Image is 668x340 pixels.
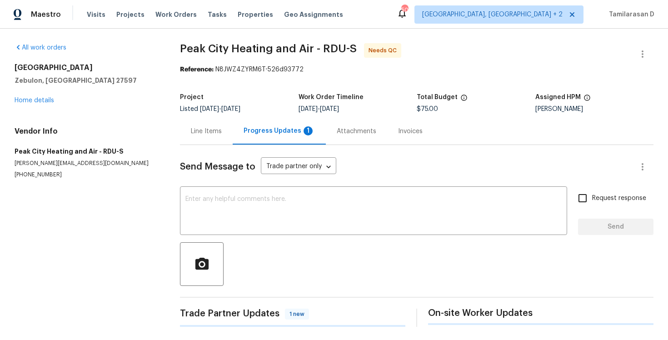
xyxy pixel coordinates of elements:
h5: Zebulon, [GEOGRAPHIC_DATA] 27597 [15,76,158,85]
h2: [GEOGRAPHIC_DATA] [15,63,158,72]
h5: Work Order Timeline [299,94,364,100]
span: [DATE] [299,106,318,112]
div: Line Items [191,127,222,136]
h5: Total Budget [417,94,458,100]
span: Tamilarasan D [605,10,654,19]
h5: Project [180,94,204,100]
span: Trade Partner Updates [180,309,405,320]
a: All work orders [15,45,66,51]
span: [DATE] [221,106,240,112]
span: Geo Assignments [284,10,343,19]
span: - [299,106,339,112]
span: Maestro [31,10,61,19]
span: $75.00 [417,106,438,112]
span: Peak City Heating and Air - RDU-S [180,43,357,54]
span: Work Orders [155,10,197,19]
span: - [200,106,240,112]
div: 50 [401,5,408,15]
div: 1 [304,126,313,135]
span: Send Message to [180,162,255,171]
div: Progress Updates [244,126,315,135]
div: Attachments [337,127,376,136]
p: [PHONE_NUMBER] [15,171,158,179]
h5: Assigned HPM [535,94,581,100]
span: Tasks [208,11,227,18]
span: Needs QC [369,46,400,55]
span: [DATE] [320,106,339,112]
span: The total cost of line items that have been proposed by Opendoor. This sum includes line items th... [460,94,468,106]
span: 1 new [286,310,308,319]
span: Listed [180,106,240,112]
p: [PERSON_NAME][EMAIL_ADDRESS][DOMAIN_NAME] [15,160,158,167]
div: [PERSON_NAME] [535,106,654,112]
span: [GEOGRAPHIC_DATA], [GEOGRAPHIC_DATA] + 2 [422,10,563,19]
span: Properties [238,10,273,19]
span: Request response [592,194,646,203]
div: N8JWZ4ZYRM6T-526d93772 [180,65,653,74]
b: Reference: [180,66,214,73]
div: Invoices [398,127,423,136]
h5: Peak City Heating and Air - RDU-S [15,147,158,156]
span: The hpm assigned to this work order. [583,94,591,106]
div: Trade partner only [261,160,336,175]
span: [DATE] [200,106,219,112]
span: On-site Worker Updates [428,309,653,318]
span: Projects [116,10,145,19]
span: Visits [87,10,105,19]
h4: Vendor Info [15,127,158,136]
a: Home details [15,97,54,104]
